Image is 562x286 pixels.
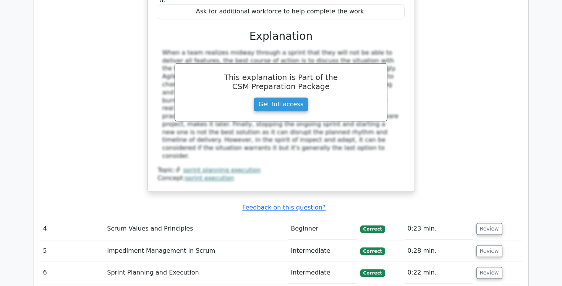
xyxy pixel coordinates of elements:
[476,245,502,257] button: Review
[405,262,473,284] td: 0:22 min.
[104,218,288,240] td: Scrum Values and Principles
[40,240,104,262] td: 5
[476,267,502,279] button: Review
[360,247,385,255] span: Correct
[162,30,400,43] h3: Explanation
[40,218,104,240] td: 4
[476,223,502,235] button: Review
[242,204,326,211] a: Feedback on this question?
[288,240,357,262] td: Intermediate
[288,262,357,284] td: Intermediate
[288,218,357,240] td: Beginner
[405,218,473,240] td: 0:23 min.
[183,166,261,174] a: sprint planning execution
[254,97,308,112] a: Get full access
[40,262,104,284] td: 6
[162,49,400,160] div: When a team realizes midway through a sprint that they will not be able to deliver all features, ...
[158,4,405,19] div: Ask for additional workforce to help complete the work.
[158,174,405,182] div: Concept:
[360,269,385,277] span: Correct
[104,262,288,284] td: Sprint Planning and Execution
[360,225,385,233] span: Correct
[158,166,405,174] div: Topic:
[185,174,234,182] a: sprint execution
[104,240,288,262] td: Impediment Management in Scrum
[405,240,473,262] td: 0:28 min.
